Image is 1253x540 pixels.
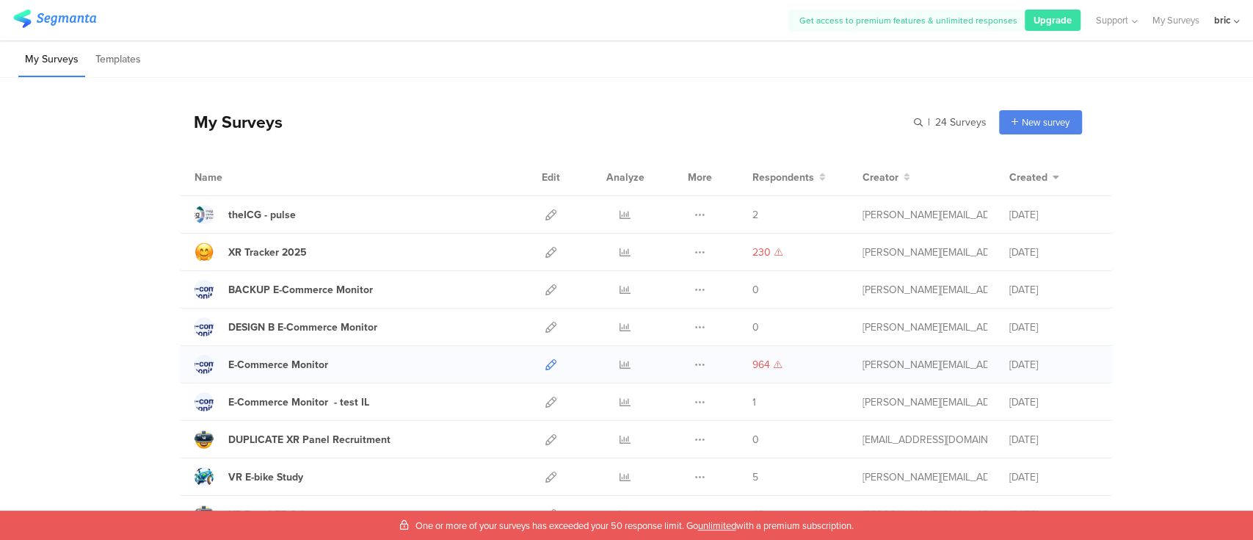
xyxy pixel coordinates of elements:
div: barbara@bric.amsterdam [862,357,987,372]
div: barbara@bric.amsterdam [862,507,987,522]
img: segmanta logo [13,10,96,28]
div: [DATE] [1009,357,1097,372]
span: 24 Surveys [935,115,987,130]
div: barbara@bric.amsterdam [862,282,987,298]
div: Name [195,170,283,185]
div: barbara@bric.amsterdam [862,245,987,260]
span: 0 [752,320,759,335]
div: XR Panel FB Ad [228,507,303,522]
div: BACKUP E-Commerce Monitor [228,282,373,298]
span: Created [1009,170,1047,185]
button: Creator [862,170,910,185]
span: Support [1096,13,1128,27]
div: barbara@bric.amsterdam [862,207,987,223]
a: E-Commerce Monitor - test IL [195,392,369,411]
span: 230 [752,245,771,260]
span: 2 [752,207,758,223]
div: [DATE] [1009,507,1097,522]
span: 1 [752,395,756,410]
div: VR E-bike Study [228,469,303,485]
button: Respondents [752,170,826,185]
a: VR E-bike Study [195,467,303,486]
span: | [926,115,932,130]
div: XR Tracker 2025 [228,245,307,260]
div: theICG - pulse [228,207,296,223]
div: [DATE] [1009,395,1097,410]
span: 43 [752,507,764,522]
div: More [684,159,716,195]
div: [DATE] [1009,282,1097,298]
span: 0 [752,432,759,447]
div: [DATE] [1009,469,1097,485]
a: DESIGN B E-Commerce Monitor [195,317,377,336]
div: barbara@bric.amsterdam [862,469,987,485]
div: Analyze [603,159,647,195]
span: 5 [752,469,758,485]
a: DUPLICATE XR Panel Recruitment [195,430,391,449]
span: New survey [1022,115,1069,129]
span: Respondents [752,170,814,185]
div: DESIGN B E-Commerce Monitor [228,320,377,335]
div: [DATE] [1009,432,1097,447]
div: support@segmanta.com [862,432,987,447]
div: [DATE] [1009,207,1097,223]
span: Upgrade [1034,13,1072,27]
div: barbara@bric.amsterdam [862,395,987,410]
span: One or more of your surveys has exceeded your 50 response limit. Go with a premium subscription. [415,519,854,533]
div: bric [1214,13,1230,27]
div: [DATE] [1009,320,1097,335]
span: unlimited [698,519,736,533]
span: 964 [752,357,770,372]
li: My Surveys [18,43,85,77]
div: [DATE] [1009,245,1097,260]
div: E-Commerce Monitor [228,357,328,372]
a: theICG - pulse [195,205,296,224]
span: 0 [752,282,759,298]
div: My Surveys [179,109,283,134]
button: Created [1009,170,1059,185]
li: Templates [89,43,148,77]
span: Get access to premium features & unlimited responses [799,14,1017,27]
a: E-Commerce Monitor [195,355,328,374]
div: barbara@bric.amsterdam [862,320,987,335]
div: E-Commerce Monitor - test IL [228,395,369,410]
div: DUPLICATE XR Panel Recruitment [228,432,391,447]
span: Creator [862,170,898,185]
a: XR Panel FB Ad [195,505,303,524]
a: BACKUP E-Commerce Monitor [195,280,373,299]
div: Edit [535,159,567,195]
a: XR Tracker 2025 [195,242,307,262]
